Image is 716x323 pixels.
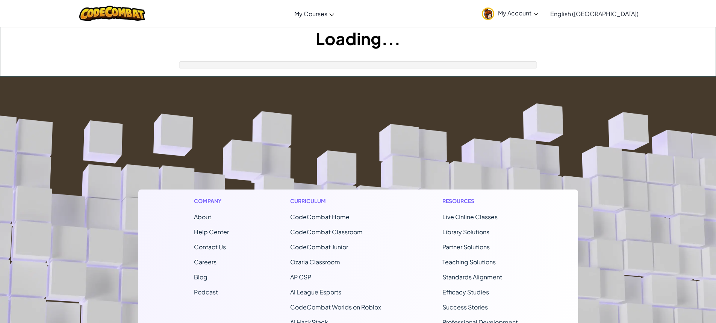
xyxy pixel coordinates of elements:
[442,228,489,236] a: Library Solutions
[0,27,716,50] h1: Loading...
[290,213,350,221] span: CodeCombat Home
[482,8,494,20] img: avatar
[294,10,327,18] span: My Courses
[290,243,348,251] a: CodeCombat Junior
[478,2,542,25] a: My Account
[194,228,229,236] a: Help Center
[194,213,211,221] a: About
[546,3,642,24] a: English ([GEOGRAPHIC_DATA])
[442,258,496,266] a: Teaching Solutions
[442,273,502,281] a: Standards Alignment
[290,258,340,266] a: Ozaria Classroom
[442,303,488,311] a: Success Stories
[442,197,522,205] h1: Resources
[442,288,489,296] a: Efficacy Studies
[291,3,338,24] a: My Courses
[442,243,490,251] a: Partner Solutions
[442,213,498,221] a: Live Online Classes
[194,273,207,281] a: Blog
[290,288,341,296] a: AI League Esports
[290,197,381,205] h1: Curriculum
[194,197,229,205] h1: Company
[290,303,381,311] a: CodeCombat Worlds on Roblox
[79,6,145,21] img: CodeCombat logo
[290,228,363,236] a: CodeCombat Classroom
[194,258,216,266] a: Careers
[194,243,226,251] span: Contact Us
[290,273,311,281] a: AP CSP
[498,9,538,17] span: My Account
[194,288,218,296] a: Podcast
[550,10,639,18] span: English ([GEOGRAPHIC_DATA])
